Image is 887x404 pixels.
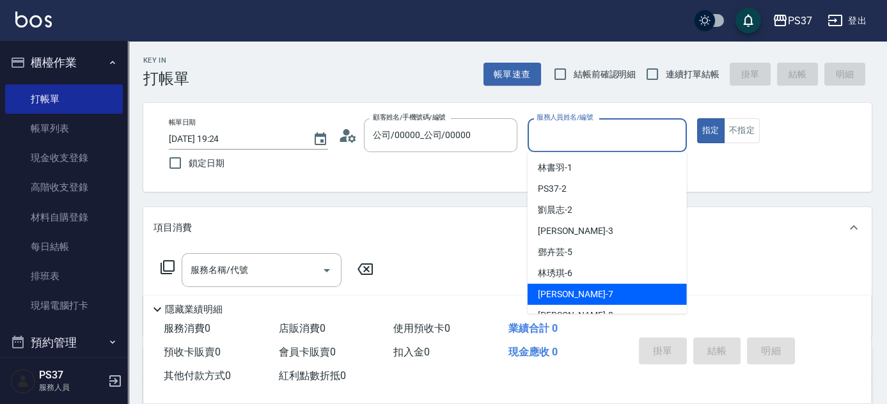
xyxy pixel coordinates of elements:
img: Logo [15,12,52,27]
a: 打帳單 [5,84,123,114]
span: 預收卡販賣 0 [164,346,221,358]
a: 現場電腦打卡 [5,291,123,320]
span: 現金應收 0 [508,346,558,358]
span: 業績合計 0 [508,322,558,334]
button: 櫃檯作業 [5,46,123,79]
a: 現金收支登錄 [5,143,123,173]
img: Person [10,368,36,394]
span: 服務消費 0 [164,322,210,334]
span: 結帳前確認明細 [574,68,636,81]
h3: 打帳單 [143,70,189,88]
div: PS37 [788,13,812,29]
span: [PERSON_NAME] -3 [538,224,613,238]
span: 連續打單結帳 [666,68,719,81]
button: save [735,8,761,33]
button: 登出 [822,9,872,33]
button: 不指定 [724,118,760,143]
button: PS37 [767,8,817,34]
span: 劉晨志 -2 [538,203,572,217]
a: 材料自購登錄 [5,203,123,232]
button: Choose date, selected date is 2025-08-25 [305,124,336,155]
button: Open [317,260,337,281]
span: 會員卡販賣 0 [279,346,336,358]
label: 顧客姓名/手機號碼/編號 [373,113,446,122]
span: PS37 -2 [538,182,567,196]
span: 紅利點數折抵 0 [279,369,346,382]
span: 店販消費 0 [279,322,326,334]
a: 每日結帳 [5,232,123,261]
button: 指定 [697,118,725,143]
p: 項目消費 [153,221,192,235]
div: 項目消費 [143,207,872,248]
span: 其他付款方式 0 [164,369,231,382]
p: 服務人員 [39,382,104,393]
input: YYYY/MM/DD hh:mm [169,128,300,150]
span: 林琇琪 -6 [538,267,572,280]
span: 使用預收卡 0 [393,322,450,334]
span: 鎖定日期 [189,157,224,170]
span: [PERSON_NAME] -8 [538,309,613,322]
span: 林書羽 -1 [538,161,572,175]
p: 隱藏業績明細 [165,303,223,316]
a: 帳單列表 [5,114,123,143]
a: 高階收支登錄 [5,173,123,202]
span: [PERSON_NAME] -7 [538,288,613,301]
button: 預約管理 [5,326,123,359]
button: 帳單速查 [483,63,541,86]
label: 服務人員姓名/編號 [537,113,593,122]
h5: PS37 [39,369,104,382]
h2: Key In [143,56,189,65]
span: 扣入金 0 [393,346,430,358]
span: 鄧卉芸 -5 [538,245,572,259]
label: 帳單日期 [169,118,196,127]
a: 排班表 [5,261,123,291]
